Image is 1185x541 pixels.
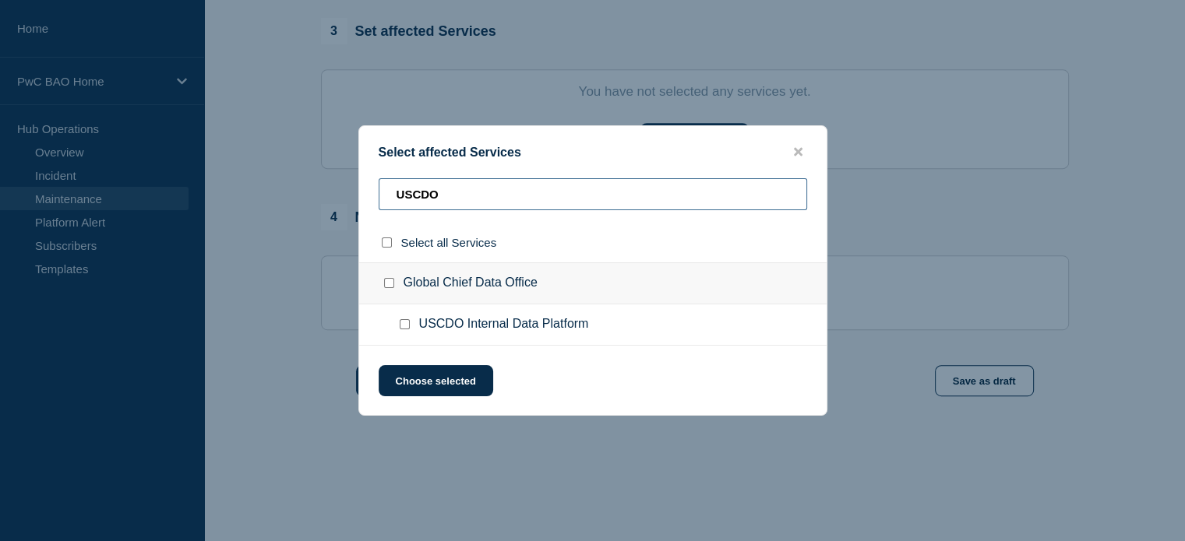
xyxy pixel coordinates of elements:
[359,262,827,304] div: Global Chief Data Office
[382,237,392,248] input: select all checkbox
[400,319,410,329] input: USCDO Internal Data Platform checkbox
[379,178,807,210] input: Search
[384,278,394,288] input: Global Chief Data Office checkbox
[401,236,497,249] span: Select all Services
[379,365,493,396] button: Choose selected
[419,317,589,332] span: USCDO Internal Data Platform
[789,145,807,160] button: close button
[359,145,827,160] div: Select affected Services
